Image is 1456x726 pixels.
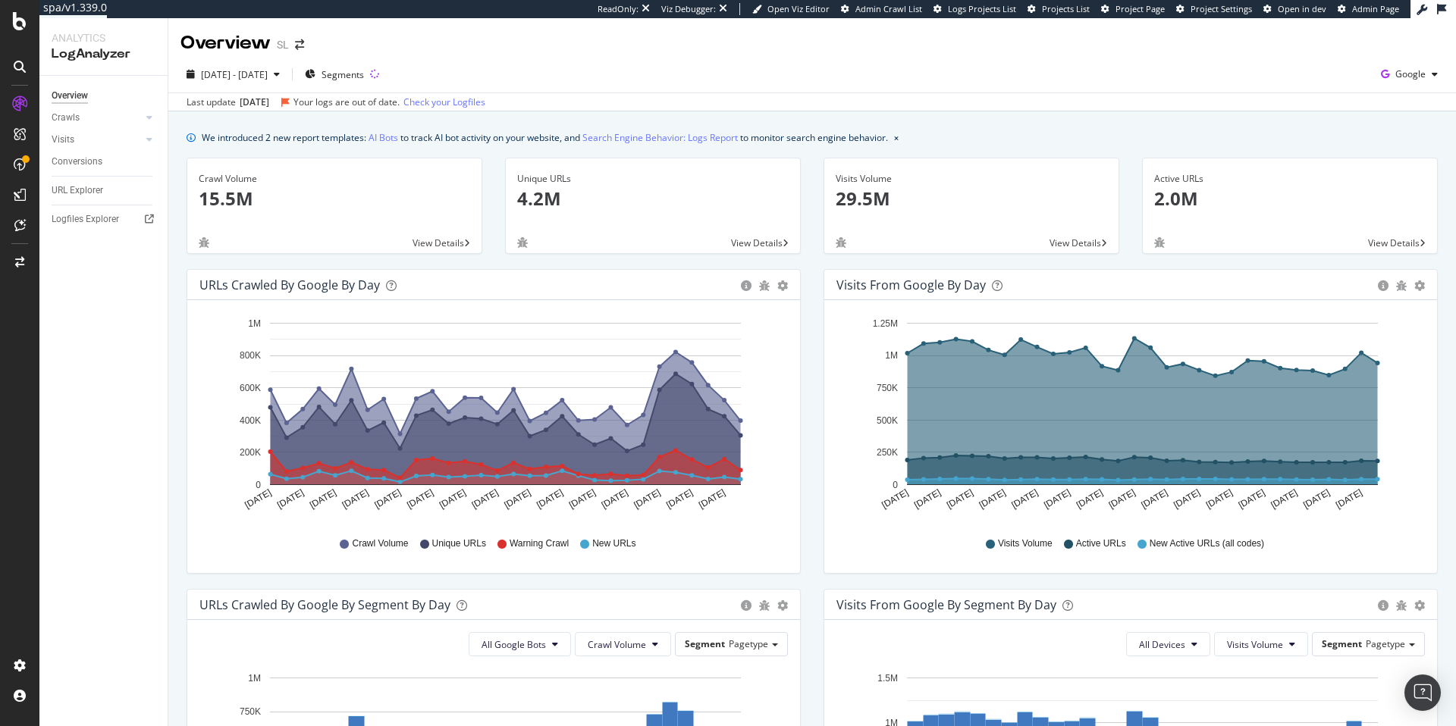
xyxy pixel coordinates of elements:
[934,3,1016,15] a: Logs Projects List
[52,132,74,148] div: Visits
[275,487,306,511] text: [DATE]
[948,3,1016,14] span: Logs Projects List
[1366,637,1405,650] span: Pagetype
[1395,67,1426,80] span: Google
[632,487,662,511] text: [DATE]
[187,130,1438,146] div: info banner
[52,110,80,126] div: Crawls
[912,487,943,511] text: [DATE]
[1150,537,1264,550] span: New Active URLs (all codes)
[567,487,598,511] text: [DATE]
[582,130,738,146] a: Search Engine Behavior: Logs Report
[1076,537,1126,550] span: Active URLs
[767,3,830,14] span: Open Viz Editor
[1107,487,1137,511] text: [DATE]
[308,487,338,511] text: [DATE]
[841,3,922,15] a: Admin Crawl List
[517,237,528,248] div: bug
[729,637,768,650] span: Pagetype
[1139,487,1169,511] text: [DATE]
[52,183,103,199] div: URL Explorer
[592,537,635,550] span: New URLs
[1414,600,1425,611] div: gear
[1042,3,1090,14] span: Projects List
[293,95,400,109] div: Your logs are out of date.
[1269,487,1299,511] text: [DATE]
[1396,280,1407,291] div: bug
[52,30,155,45] div: Analytics
[697,487,727,511] text: [DATE]
[873,318,898,329] text: 1.25M
[836,277,986,293] div: Visits from Google by day
[752,3,830,15] a: Open Viz Editor
[877,673,898,684] text: 1.5M
[1154,186,1426,211] p: 2.0M
[240,95,269,109] div: [DATE]
[535,487,565,511] text: [DATE]
[1191,3,1252,14] span: Project Settings
[52,88,88,104] div: Overview
[836,312,1425,523] div: A chart.
[1154,172,1426,186] div: Active URLs
[180,30,271,56] div: Overview
[1404,674,1441,711] div: Open Intercom Messenger
[1204,487,1235,511] text: [DATE]
[248,318,261,329] text: 1M
[1172,487,1202,511] text: [DATE]
[977,487,1008,511] text: [DATE]
[299,62,370,86] button: Segments
[661,3,716,15] div: Viz Debugger:
[1278,3,1326,14] span: Open in dev
[199,172,470,186] div: Crawl Volume
[510,537,569,550] span: Warning Crawl
[1009,487,1040,511] text: [DATE]
[1338,3,1399,15] a: Admin Page
[575,632,671,656] button: Crawl Volume
[1050,236,1101,249] span: View Details
[202,130,888,146] div: We introduced 2 new report templates: to track AI bot activity on your website, and to monitor se...
[405,487,435,511] text: [DATE]
[52,110,142,126] a: Crawls
[199,277,380,293] div: URLs Crawled by Google by day
[877,415,898,426] text: 500K
[777,280,788,291] div: gear
[517,172,789,186] div: Unique URLs
[1378,280,1389,291] div: circle-info
[1154,237,1165,248] div: bug
[836,186,1107,211] p: 29.5M
[1227,638,1283,651] span: Visits Volume
[945,487,975,511] text: [DATE]
[52,88,157,104] a: Overview
[432,537,486,550] span: Unique URLs
[180,62,286,86] button: [DATE] - [DATE]
[240,706,261,717] text: 750K
[1334,487,1364,511] text: [DATE]
[880,487,910,511] text: [DATE]
[759,600,770,611] div: bug
[199,597,450,612] div: URLs Crawled by Google By Segment By Day
[413,236,464,249] span: View Details
[201,68,268,81] span: [DATE] - [DATE]
[52,183,157,199] a: URL Explorer
[277,37,289,52] div: SL
[1126,632,1210,656] button: All Devices
[1116,3,1165,14] span: Project Page
[52,211,157,227] a: Logfiles Explorer
[885,351,898,361] text: 1M
[52,154,102,170] div: Conversions
[1368,236,1420,249] span: View Details
[502,487,532,511] text: [DATE]
[240,447,261,458] text: 200K
[295,39,304,50] div: arrow-right-arrow-left
[998,537,1053,550] span: Visits Volume
[1375,62,1444,86] button: Google
[352,537,408,550] span: Crawl Volume
[877,447,898,458] text: 250K
[52,154,157,170] a: Conversions
[836,597,1056,612] div: Visits from Google By Segment By Day
[1075,487,1105,511] text: [DATE]
[52,132,142,148] a: Visits
[469,632,571,656] button: All Google Bots
[372,487,403,511] text: [DATE]
[588,638,646,651] span: Crawl Volume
